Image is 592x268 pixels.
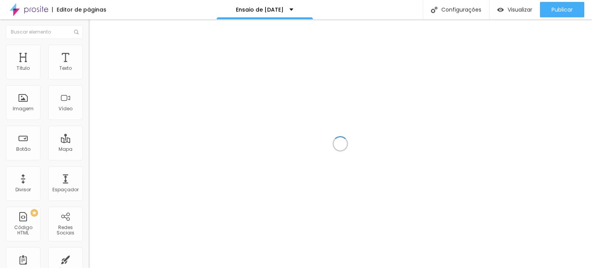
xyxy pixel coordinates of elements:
img: view-1.svg [497,7,504,13]
span: Visualizar [508,7,532,13]
button: Visualizar [489,2,540,17]
div: Divisor [15,187,31,192]
div: Redes Sociais [50,225,81,236]
input: Buscar elemento [6,25,83,39]
img: Icone [74,30,79,34]
button: Publicar [540,2,584,17]
span: Publicar [552,7,573,13]
p: Ensaio de [DATE] [236,7,284,12]
div: Título [17,66,30,71]
div: Espaçador [52,187,79,192]
div: Botão [16,147,30,152]
div: Imagem [13,106,34,111]
div: Editor de páginas [52,7,106,12]
img: Icone [431,7,437,13]
div: Texto [59,66,72,71]
div: Código HTML [8,225,38,236]
div: Mapa [59,147,72,152]
div: Vídeo [59,106,72,111]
